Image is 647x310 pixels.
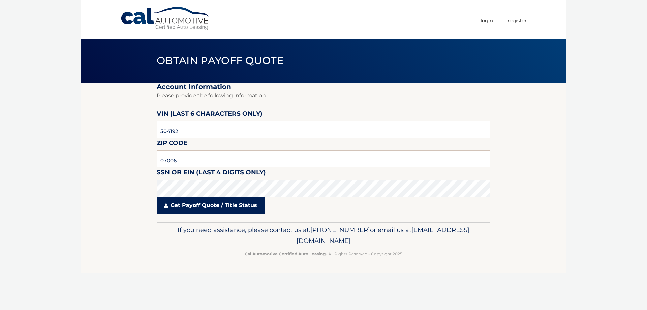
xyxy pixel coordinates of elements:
[120,7,211,31] a: Cal Automotive
[310,226,370,234] span: [PHONE_NUMBER]
[157,167,266,180] label: SSN or EIN (last 4 digits only)
[157,197,265,214] a: Get Payoff Quote / Title Status
[157,109,263,121] label: VIN (last 6 characters only)
[161,225,486,246] p: If you need assistance, please contact us at: or email us at
[507,15,527,26] a: Register
[481,15,493,26] a: Login
[157,83,490,91] h2: Account Information
[157,91,490,101] p: Please provide the following information.
[245,251,326,256] strong: Cal Automotive Certified Auto Leasing
[157,54,284,67] span: Obtain Payoff Quote
[157,138,187,150] label: Zip Code
[161,250,486,257] p: - All Rights Reserved - Copyright 2025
